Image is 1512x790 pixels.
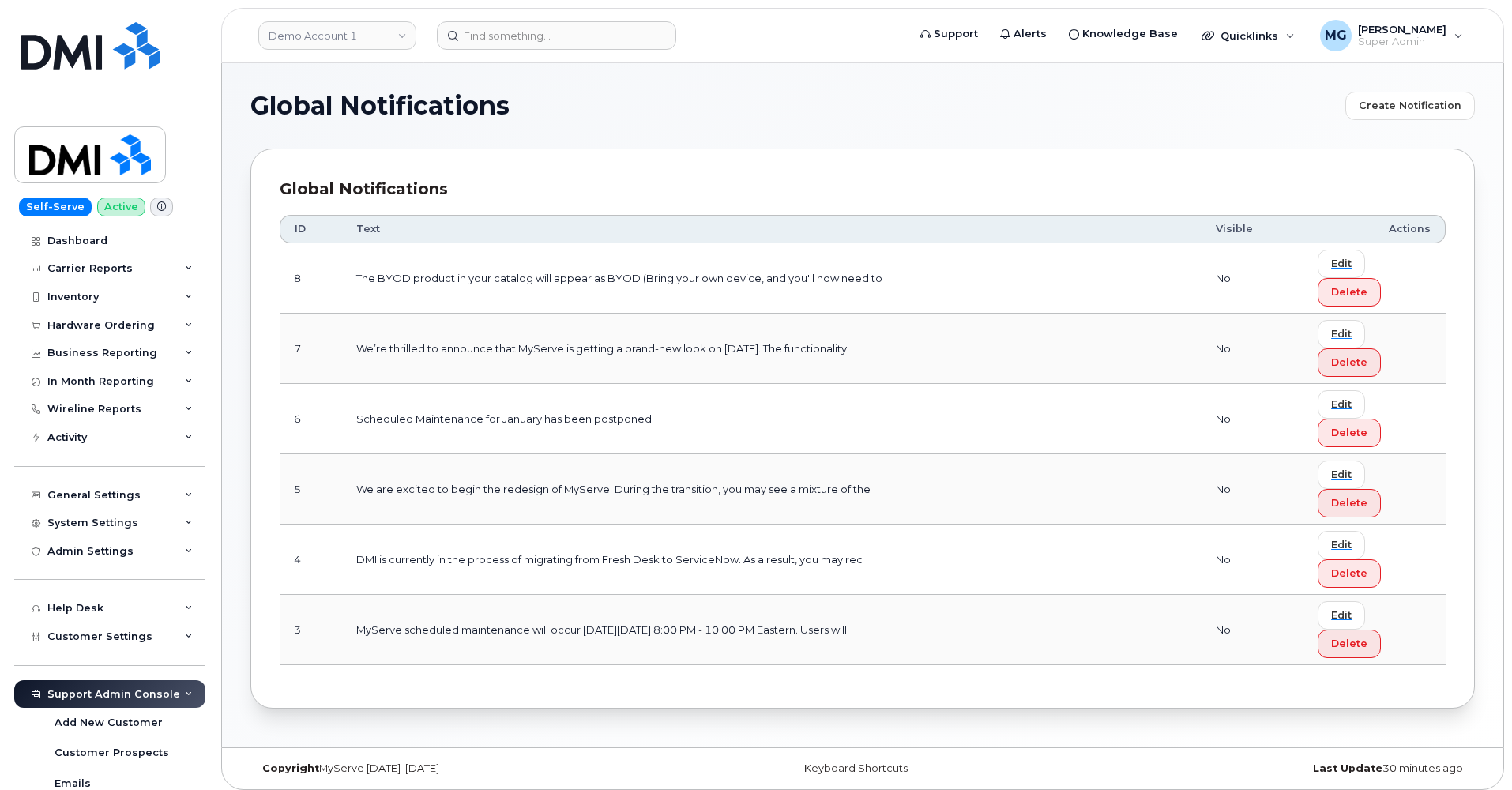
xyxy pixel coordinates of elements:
[1202,525,1303,595] td: No
[1318,390,1431,419] a: Edit
[1318,531,1431,559] a: Edit
[1345,92,1475,120] button: Create Notification
[342,243,1202,314] td: The BYOD product in your catalog will appear as BYOD (Bring your own device, and you'll now need to
[280,215,342,243] th: ID
[1318,250,1431,278] a: Edit
[250,762,659,775] div: MyServe [DATE]–[DATE]
[1202,215,1303,243] th: Visible
[1331,495,1367,510] span: Delete
[1318,461,1431,489] a: Edit
[250,94,510,118] span: Global Notifications
[1202,314,1303,384] td: No
[342,525,1202,595] td: DMI is currently in the process of migrating from Fresh Desk to ServiceNow. As a result, you may rec
[280,525,342,595] td: 4
[1318,390,1365,419] button: Edit
[1331,608,1352,623] span: Edit
[1318,250,1365,278] button: Edit
[342,454,1202,525] td: We are excited to begin the redesign of MyServe. During the transition, you may see a mixture of the
[1318,531,1365,559] button: Edit
[1318,489,1381,517] button: Delete
[280,454,342,525] td: 5
[1331,467,1352,482] span: Edit
[280,595,342,665] td: 3
[1202,243,1303,314] td: No
[804,762,908,774] a: Keyboard Shortcuts
[280,314,342,384] td: 7
[342,384,1202,454] td: Scheduled Maintenance for January has been postponed.
[280,384,342,454] td: 6
[262,762,319,774] strong: Copyright
[1331,636,1367,651] span: Delete
[1202,454,1303,525] td: No
[1331,284,1367,299] span: Delete
[1318,630,1381,658] button: Delete
[342,314,1202,384] td: We’re thrilled to announce that MyServe is getting a brand-new look on [DATE]. The functionality
[342,215,1202,243] th: Text
[1318,419,1381,447] button: Delete
[1318,559,1381,588] button: Delete
[1331,537,1352,552] span: Edit
[1331,425,1367,440] span: Delete
[1303,215,1446,243] th: Actions
[1331,355,1367,370] span: Delete
[1331,326,1352,341] span: Edit
[1202,595,1303,665] td: No
[1359,98,1461,113] span: Create Notification
[1331,566,1367,581] span: Delete
[1318,601,1365,630] button: Edit
[1318,348,1381,377] button: Delete
[1331,256,1352,271] span: Edit
[1066,762,1475,775] div: 30 minutes ago
[280,178,1446,201] div: Global Notifications
[280,243,342,314] td: 8
[1318,278,1381,307] button: Delete
[1318,601,1431,630] a: Edit
[1318,320,1431,348] a: Edit
[1318,461,1365,489] button: Edit
[1331,397,1352,412] span: Edit
[342,595,1202,665] td: MyServe scheduled maintenance will occur [DATE][DATE] 8:00 PM - 10:00 PM Eastern. Users will
[1318,320,1365,348] button: Edit
[1202,384,1303,454] td: No
[1313,762,1382,774] strong: Last Update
